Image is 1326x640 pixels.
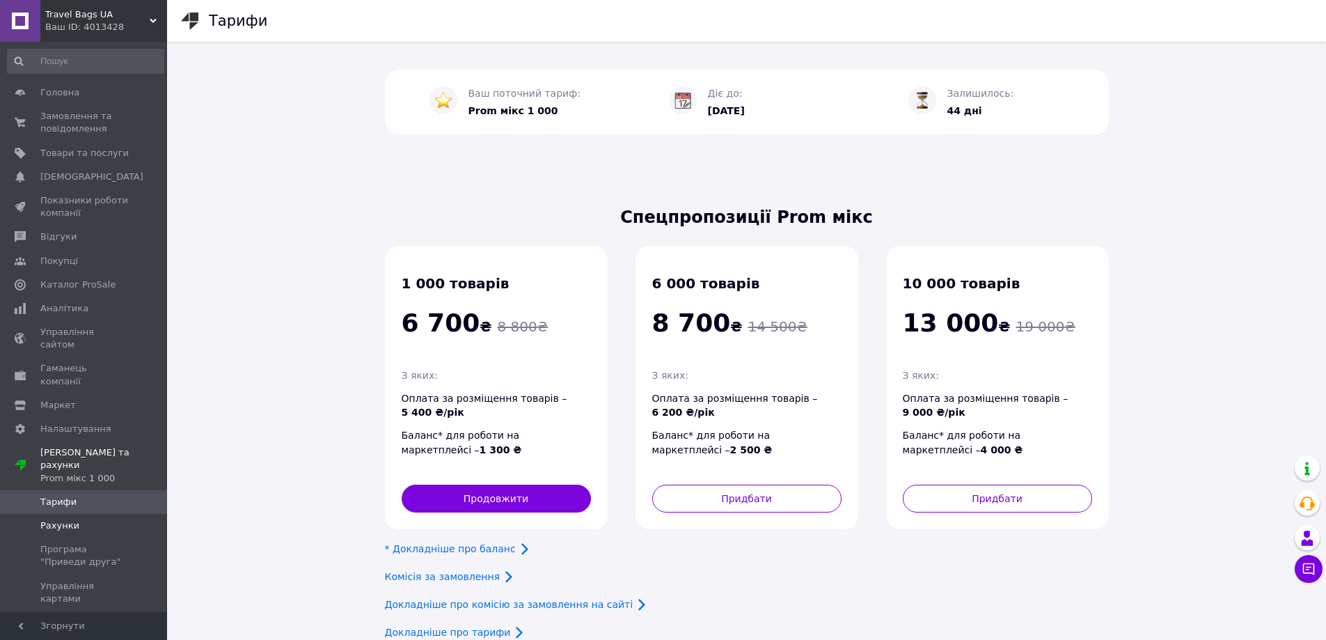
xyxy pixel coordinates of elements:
[914,92,931,109] img: :hourglass_flowing_sand:
[40,147,129,159] span: Товари та послуги
[402,393,567,419] span: Оплата за розміщення товарів –
[7,49,164,74] input: Пошук
[652,393,818,419] span: Оплата за розміщення товарів –
[674,92,691,109] img: :calendar:
[903,407,965,418] span: 9 000 ₴/рік
[40,110,129,135] span: Замовлення та повідомлення
[480,444,522,455] span: 1 300 ₴
[40,580,129,605] span: Управління картами
[209,13,267,29] h1: Тарифи
[903,393,1068,419] span: Оплата за розміщення товарів –
[40,472,167,485] div: Prom мікс 1 000
[1016,318,1075,335] span: 19 000 ₴
[402,407,464,418] span: 5 400 ₴/рік
[40,194,129,219] span: Показники роботи компанії
[435,92,452,109] img: :star:
[468,88,581,99] span: Ваш поточний тариф:
[385,599,633,610] a: Докладніше про комісію за замовлення на сайті
[40,231,77,243] span: Відгуки
[40,423,111,435] span: Налаштування
[903,370,939,381] span: З яких:
[903,485,1092,513] button: Придбати
[40,362,129,387] span: Гаманець компанії
[402,485,591,513] button: Продовжити
[40,446,167,485] span: [PERSON_NAME] та рахунки
[1295,555,1323,583] button: Чат з покупцем
[652,318,743,335] span: ₴
[903,309,999,337] span: 13 000
[45,8,150,21] span: Travel Bags UA
[708,105,745,116] span: [DATE]
[497,318,548,335] span: 8 800 ₴
[652,407,715,418] span: 6 200 ₴/рік
[903,275,1020,292] span: 10 000 товарів
[40,496,77,508] span: Тарифи
[385,627,511,638] a: Докладніше про тарифи
[40,399,76,412] span: Маркет
[981,444,1023,455] span: 4 000 ₴
[40,326,129,351] span: Управління сайтом
[385,205,1109,229] span: Спецпропозиції Prom мікс
[748,318,807,335] span: 14 500 ₴
[730,444,773,455] span: 2 500 ₴
[402,430,522,455] span: Баланс* для роботи на маркетплейсі –
[40,86,79,99] span: Головна
[40,171,143,183] span: [DEMOGRAPHIC_DATA]
[652,275,760,292] span: 6 000 товарів
[385,543,516,554] a: * Докладніше про баланс
[402,318,492,335] span: ₴
[468,105,558,116] span: Prom мікс 1 000
[652,370,688,381] span: З яких:
[947,105,982,116] span: 44 дні
[40,279,116,291] span: Каталог ProSale
[40,302,88,315] span: Аналітика
[40,520,79,532] span: Рахунки
[402,309,480,337] span: 6 700
[903,430,1023,455] span: Баланс* для роботи на маркетплейсі –
[652,430,773,455] span: Баланс* для роботи на маркетплейсі –
[402,275,510,292] span: 1 000 товарів
[40,255,78,267] span: Покупці
[903,318,1011,335] span: ₴
[385,571,500,582] a: Комісія за замовлення
[402,370,438,381] span: З яких:
[652,485,842,513] button: Придбати
[45,21,167,33] div: Ваш ID: 4013428
[947,88,1014,99] span: Залишилось:
[708,88,743,99] span: Діє до:
[40,543,129,568] span: Програма "Приведи друга"
[652,309,731,337] span: 8 700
